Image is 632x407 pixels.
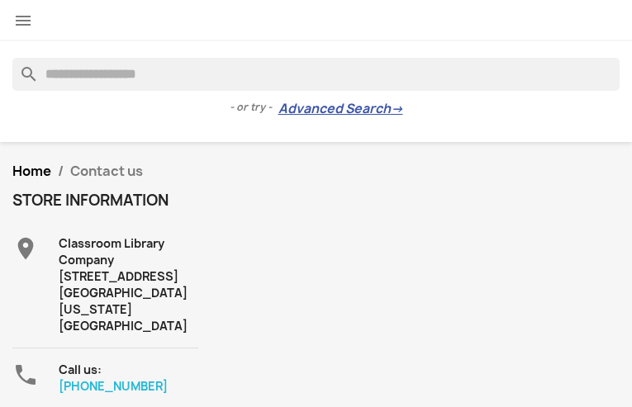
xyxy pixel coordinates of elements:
span: Contact us [70,162,143,180]
input: Search [12,58,620,91]
a: Advanced Search→ [278,101,403,117]
i: search [12,58,32,78]
div: Call us: [59,362,198,395]
span: - or try - [230,99,278,116]
a: Home [12,162,51,180]
i:  [12,235,39,262]
a: [PHONE_NUMBER] [59,378,168,394]
h4: Store information [12,192,198,209]
span: → [391,101,403,117]
div: Classroom Library Company [STREET_ADDRESS] [GEOGRAPHIC_DATA][US_STATE] [GEOGRAPHIC_DATA] [59,235,198,334]
i:  [13,11,33,31]
i:  [12,362,39,388]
